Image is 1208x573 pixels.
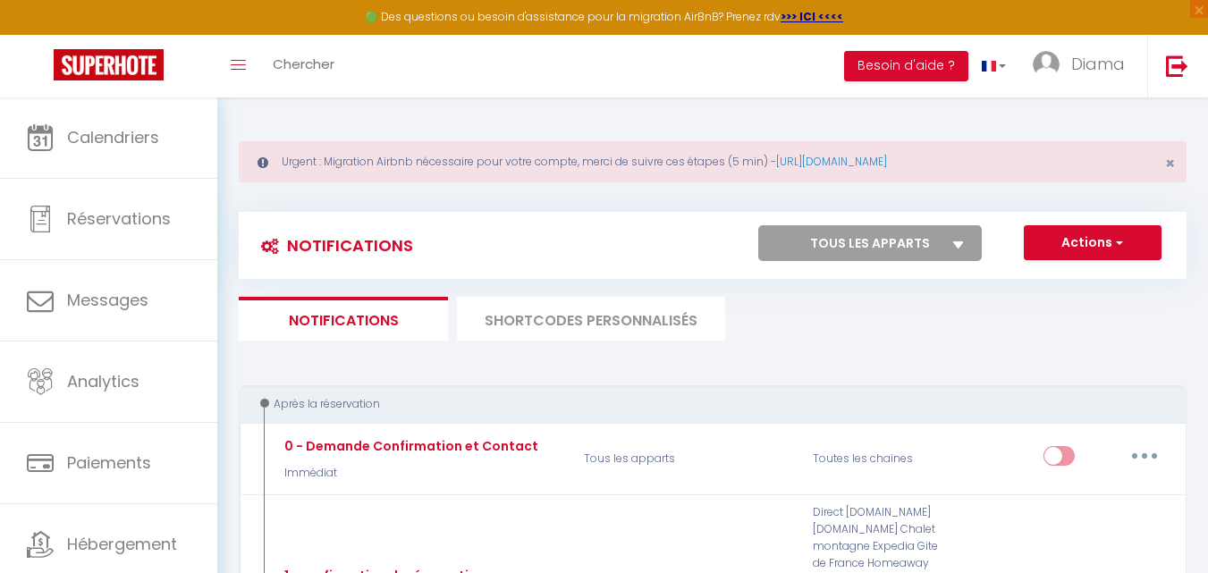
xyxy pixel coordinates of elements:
[67,370,139,392] span: Analytics
[256,396,1153,413] div: Après la réservation
[1166,55,1188,77] img: logout
[801,433,953,485] div: Toutes les chaines
[1019,35,1147,97] a: ... Diama
[1165,152,1175,174] span: ×
[67,451,151,474] span: Paiements
[457,297,725,341] li: SHORTCODES PERSONNALISÉS
[280,465,538,482] p: Immédiat
[1165,156,1175,172] button: Close
[67,533,177,555] span: Hébergement
[844,51,968,81] button: Besoin d'aide ?
[67,289,148,311] span: Messages
[273,55,334,73] span: Chercher
[776,154,887,169] a: [URL][DOMAIN_NAME]
[67,126,159,148] span: Calendriers
[781,9,843,24] a: >>> ICI <<<<
[239,141,1187,182] div: Urgent : Migration Airbnb nécessaire pour votre compte, merci de suivre ces étapes (5 min) -
[67,207,171,230] span: Réservations
[572,433,801,485] p: Tous les apparts
[1071,53,1125,75] span: Diama
[252,225,413,265] h3: Notifications
[1024,225,1162,261] button: Actions
[259,35,348,97] a: Chercher
[1033,51,1060,78] img: ...
[280,436,538,456] div: 0 - Demande Confirmation et Contact
[239,297,448,341] li: Notifications
[54,49,164,80] img: Super Booking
